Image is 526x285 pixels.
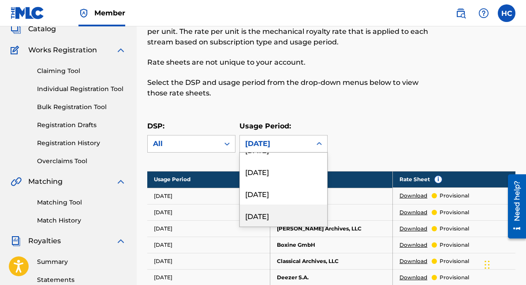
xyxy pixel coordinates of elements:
[28,236,61,246] span: Royalties
[440,225,469,233] p: provisional
[435,176,442,183] span: i
[440,192,469,200] p: provisional
[37,216,126,225] a: Match History
[239,122,291,130] label: Usage Period:
[482,243,526,285] iframe: Chat Widget
[452,4,470,22] a: Public Search
[270,188,392,204] td: Amazon Music
[240,205,327,227] div: [DATE]
[37,84,126,94] a: Individual Registration Tool
[440,241,469,249] p: provisional
[440,208,469,216] p: provisional
[270,220,392,237] td: [PERSON_NAME] Archives, LLC
[399,257,427,265] a: Download
[94,8,125,18] span: Member
[11,176,22,187] img: Matching
[147,237,270,253] td: [DATE]
[147,171,270,188] th: Usage Period
[498,4,515,22] div: User Menu
[28,24,56,34] span: Catalog
[147,188,270,204] td: [DATE]
[11,7,45,19] img: MLC Logo
[240,161,327,183] div: [DATE]
[153,139,214,149] div: All
[147,220,270,237] td: [DATE]
[78,8,89,18] img: Top Rightsholder
[37,257,126,267] a: Summary
[116,45,126,55] img: expand
[37,275,126,285] a: Statements
[11,236,21,246] img: Royalties
[475,4,492,22] div: Help
[37,139,126,148] a: Registration History
[147,122,164,130] label: DSP:
[37,102,126,112] a: Bulk Registration Tool
[240,183,327,205] div: [DATE]
[485,252,490,278] div: Drag
[147,77,431,99] p: Select the DSP and usage period from the drop-down menus below to view those rate sheets.
[270,237,392,253] td: Boxine GmbH
[399,241,427,249] a: Download
[399,225,427,233] a: Download
[37,66,126,76] a: Claiming Tool
[116,176,126,187] img: expand
[399,274,427,281] a: Download
[37,157,126,166] a: Overclaims Tool
[11,45,22,55] img: Works Registration
[37,198,126,207] a: Matching Tool
[440,274,469,281] p: provisional
[11,24,21,34] img: Catalog
[147,253,270,269] td: [DATE]
[37,121,126,130] a: Registration Drafts
[393,171,515,188] th: Rate Sheet
[245,139,306,149] div: [DATE]
[399,192,427,200] a: Download
[440,257,469,265] p: provisional
[478,8,489,18] img: help
[270,171,392,188] th: DSP
[28,176,63,187] span: Matching
[399,208,427,216] a: Download
[455,8,466,18] img: search
[11,24,56,34] a: CatalogCatalog
[270,204,392,220] td: Beatport LLC
[28,45,97,55] span: Works Registration
[501,171,526,242] iframe: Resource Center
[147,204,270,220] td: [DATE]
[147,16,431,47] p: Rate sheets illustrate how a digital service provider (DSP) calculates the rate per unit. The rat...
[270,253,392,269] td: Classical Archives, LLC
[147,57,431,68] p: Rate sheets are not unique to your account.
[116,236,126,246] img: expand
